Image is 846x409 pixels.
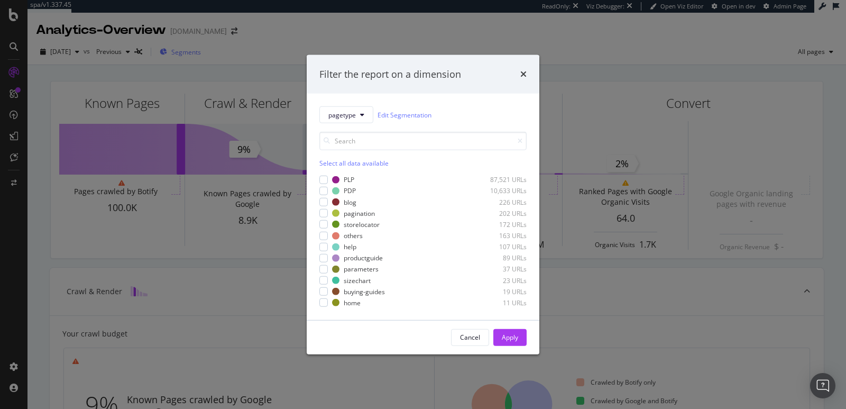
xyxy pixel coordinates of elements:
div: blog [344,197,356,206]
button: Cancel [451,329,489,346]
div: 202 URLs [475,209,527,218]
div: 23 URLs [475,276,527,285]
div: PDP [344,186,356,195]
div: 172 URLs [475,220,527,229]
div: 37 URLs [475,265,527,274]
button: Apply [493,329,527,346]
button: pagetype [319,106,373,123]
div: storelocator [344,220,380,229]
div: Apply [502,333,518,342]
div: 19 URLs [475,287,527,296]
div: Select all data available [319,159,527,168]
div: help [344,242,356,251]
div: pagination [344,209,375,218]
div: 107 URLs [475,242,527,251]
div: 226 URLs [475,197,527,206]
div: modal [307,54,539,355]
div: buying-guides [344,287,385,296]
div: 10,633 URLs [475,186,527,195]
input: Search [319,132,527,150]
div: times [520,67,527,81]
div: 87,521 URLs [475,175,527,184]
span: pagetype [328,110,356,119]
a: Edit Segmentation [378,109,431,120]
div: Open Intercom Messenger [810,373,835,398]
div: others [344,231,363,240]
div: productguide [344,253,383,262]
div: PLP [344,175,354,184]
div: home [344,298,361,307]
div: sizechart [344,276,371,285]
div: Cancel [460,333,480,342]
div: 89 URLs [475,253,527,262]
div: Filter the report on a dimension [319,67,461,81]
div: 11 URLs [475,298,527,307]
div: 163 URLs [475,231,527,240]
div: parameters [344,265,379,274]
